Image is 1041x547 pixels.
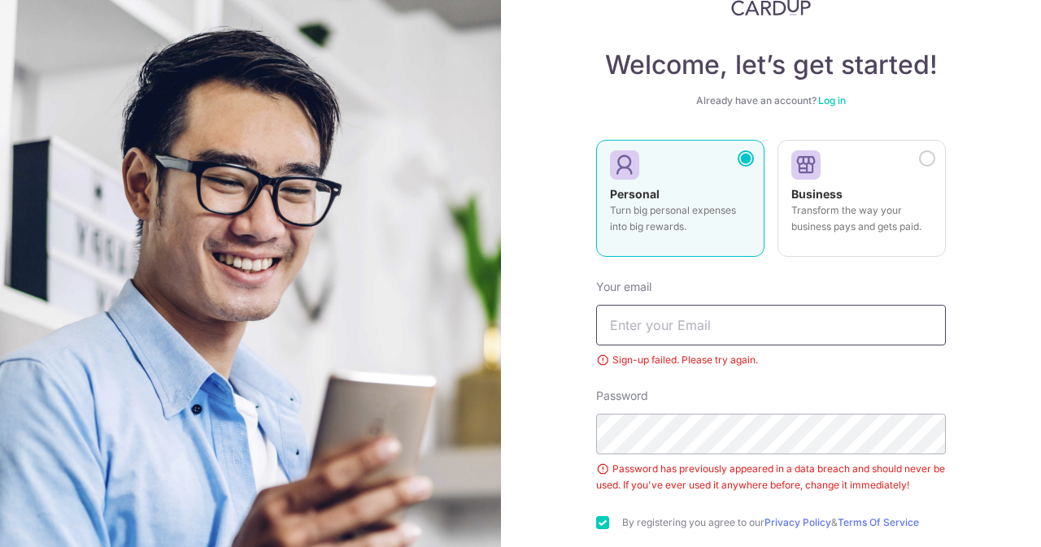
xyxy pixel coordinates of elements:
label: Password [596,388,648,404]
a: Log in [818,94,846,106]
strong: Personal [610,187,660,201]
a: Personal Turn big personal expenses into big rewards. [596,140,764,267]
p: Transform the way your business pays and gets paid. [791,202,932,235]
div: Sign-up failed. Please try again. [596,352,946,368]
a: Business Transform the way your business pays and gets paid. [777,140,946,267]
label: By registering you agree to our & [622,516,946,529]
div: Already have an account? [596,94,946,107]
label: Your email [596,279,651,295]
p: Turn big personal expenses into big rewards. [610,202,751,235]
h4: Welcome, let’s get started! [596,49,946,81]
a: Terms Of Service [838,516,919,528]
div: Password has previously appeared in a data breach and should never be used. If you've ever used i... [596,461,946,493]
strong: Business [791,187,843,201]
input: Enter your Email [596,305,946,345]
a: Privacy Policy [764,516,831,528]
